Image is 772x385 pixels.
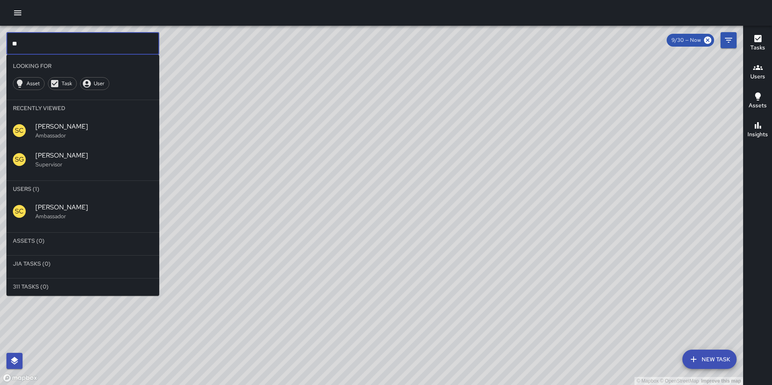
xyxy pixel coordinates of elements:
[6,100,159,116] li: Recently Viewed
[15,126,24,135] p: SC
[6,116,159,145] div: SC[PERSON_NAME]Ambassador
[682,350,737,369] button: New Task
[80,77,109,90] div: User
[35,203,153,212] span: [PERSON_NAME]
[6,233,159,249] li: Assets (0)
[6,197,159,226] div: SC[PERSON_NAME]Ambassador
[35,131,153,139] p: Ambassador
[750,72,765,81] h6: Users
[667,36,706,44] span: 9/30 — Now
[743,58,772,87] button: Users
[721,32,737,48] button: Filters
[743,116,772,145] button: Insights
[747,130,768,139] h6: Insights
[48,77,77,90] div: Task
[667,34,714,47] div: 9/30 — Now
[6,279,159,295] li: 311 Tasks (0)
[15,155,24,164] p: SG
[13,77,45,90] div: Asset
[6,145,159,174] div: SG[PERSON_NAME]Supervisor
[750,43,765,52] h6: Tasks
[89,80,109,88] span: User
[35,160,153,168] p: Supervisor
[35,212,153,220] p: Ambassador
[6,256,159,272] li: Jia Tasks (0)
[6,58,159,74] li: Looking For
[35,151,153,160] span: [PERSON_NAME]
[57,80,76,88] span: Task
[749,101,767,110] h6: Assets
[15,207,24,216] p: SC
[35,122,153,131] span: [PERSON_NAME]
[743,87,772,116] button: Assets
[6,181,159,197] li: Users (1)
[22,80,44,88] span: Asset
[743,29,772,58] button: Tasks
